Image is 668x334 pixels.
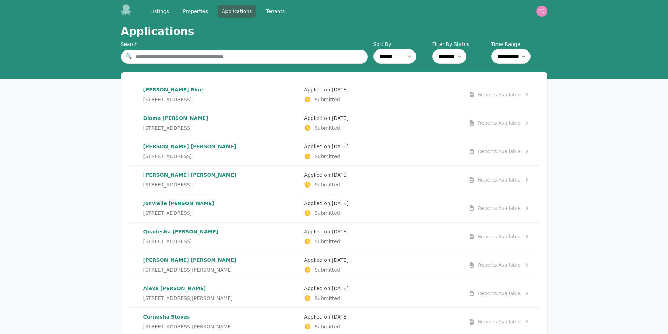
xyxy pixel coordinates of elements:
span: [STREET_ADDRESS][PERSON_NAME] [143,266,233,273]
div: Reports Available [478,91,521,98]
div: Reports Available [478,290,521,297]
p: Applied on [304,313,459,320]
p: Jonvielle [PERSON_NAME] [143,200,299,207]
p: [PERSON_NAME] [PERSON_NAME] [143,171,299,178]
p: Applied on [304,86,459,93]
span: [STREET_ADDRESS] [143,210,192,217]
div: Reports Available [478,318,521,325]
p: Applied on [304,285,459,292]
a: Tenants [262,5,289,18]
p: Submitted [304,96,459,103]
time: [DATE] [332,115,348,121]
span: [STREET_ADDRESS] [143,238,192,245]
a: Properties [179,5,212,18]
p: Quadesha [PERSON_NAME] [143,228,299,235]
p: Applied on [304,115,459,122]
span: [STREET_ADDRESS] [143,153,192,160]
span: [STREET_ADDRESS] [143,181,192,188]
a: Diama [PERSON_NAME][STREET_ADDRESS]Applied on [DATE]SubmittedReports Available [129,109,539,137]
p: [PERSON_NAME] [PERSON_NAME] [143,143,299,150]
div: Reports Available [478,176,521,183]
span: [STREET_ADDRESS][PERSON_NAME] [143,323,233,330]
p: Applied on [304,257,459,264]
a: Alexa [PERSON_NAME][STREET_ADDRESS][PERSON_NAME]Applied on [DATE]SubmittedReports Available [129,279,539,307]
span: [STREET_ADDRESS] [143,96,192,103]
p: Applied on [304,143,459,150]
h1: Applications [121,25,194,38]
a: Listings [146,5,173,18]
a: [PERSON_NAME] [PERSON_NAME][STREET_ADDRESS][PERSON_NAME]Applied on [DATE]SubmittedReports Available [129,251,539,279]
a: Jonvielle [PERSON_NAME][STREET_ADDRESS]Applied on [DATE]SubmittedReports Available [129,194,539,222]
div: Reports Available [478,261,521,268]
div: Reports Available [478,148,521,155]
label: Filter By Status [432,41,488,48]
time: [DATE] [332,229,348,234]
p: Submitted [304,295,459,302]
a: Quadesha [PERSON_NAME][STREET_ADDRESS]Applied on [DATE]SubmittedReports Available [129,223,539,251]
time: [DATE] [332,257,348,263]
time: [DATE] [332,144,348,149]
div: Reports Available [478,233,521,240]
p: Submitted [304,153,459,160]
p: Submitted [304,266,459,273]
div: Reports Available [478,120,521,127]
p: Diama [PERSON_NAME] [143,115,299,122]
time: [DATE] [332,314,348,320]
a: [PERSON_NAME] [PERSON_NAME][STREET_ADDRESS]Applied on [DATE]SubmittedReports Available [129,137,539,165]
p: Curnesha Stoves [143,313,299,320]
div: Reports Available [478,205,521,212]
span: [STREET_ADDRESS] [143,124,192,131]
p: [PERSON_NAME] [PERSON_NAME] [143,257,299,264]
div: Search [121,41,368,48]
time: [DATE] [332,200,348,206]
p: [PERSON_NAME] Blue [143,86,299,93]
label: Time Range [491,41,547,48]
p: Submitted [304,181,459,188]
p: Alexa [PERSON_NAME] [143,285,299,292]
p: Submitted [304,238,459,245]
p: Applied on [304,171,459,178]
a: Applications [218,5,256,18]
time: [DATE] [332,286,348,291]
p: Applied on [304,228,459,235]
a: [PERSON_NAME] [PERSON_NAME][STREET_ADDRESS]Applied on [DATE]SubmittedReports Available [129,166,539,194]
p: Submitted [304,210,459,217]
time: [DATE] [332,172,348,178]
span: [STREET_ADDRESS][PERSON_NAME] [143,295,233,302]
time: [DATE] [332,87,348,93]
a: [PERSON_NAME] Blue[STREET_ADDRESS]Applied on [DATE]SubmittedReports Available [129,81,539,109]
p: Submitted [304,323,459,330]
p: Applied on [304,200,459,207]
p: Submitted [304,124,459,131]
label: Sort By [373,41,430,48]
